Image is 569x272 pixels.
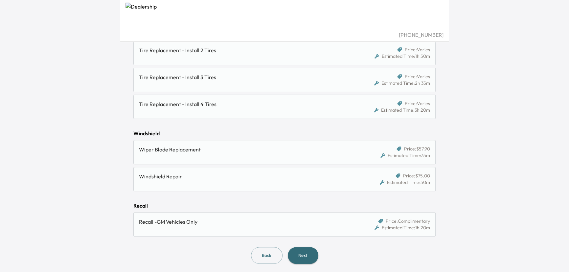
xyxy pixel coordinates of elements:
[374,80,430,86] div: Estimated Time: 2h 35m
[375,224,430,231] div: Estimated Time: 1h 20m
[405,100,430,107] span: Price: Varies
[386,218,430,224] span: Price: Complimentary
[288,247,318,264] button: Next
[139,218,352,226] div: Recall -GM Vehicles Only
[125,3,444,31] img: Dealership
[133,129,436,137] div: Windshield
[139,73,352,81] div: Tire Replacement - Install 3 Tires
[139,146,352,153] div: Wiper Blade Replacement
[404,146,430,152] span: Price: $57.90
[405,46,430,53] span: Price: Varies
[133,202,436,210] div: Recall
[139,46,352,54] div: Tire Replacement - Install 2 Tires
[125,31,444,39] div: [PHONE_NUMBER]
[380,152,430,159] div: Estimated Time: 35m
[251,247,283,264] button: Back
[139,100,352,108] div: Tire Replacement - Install 4 Tires
[375,53,430,59] div: Estimated Time: 1h 50m
[380,179,430,186] div: Estimated Time: 50m
[374,107,430,113] div: Estimated Time: 3h 20m
[139,172,352,180] div: Windshield Repair
[405,73,430,80] span: Price: Varies
[403,172,430,179] span: Price: $75.00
